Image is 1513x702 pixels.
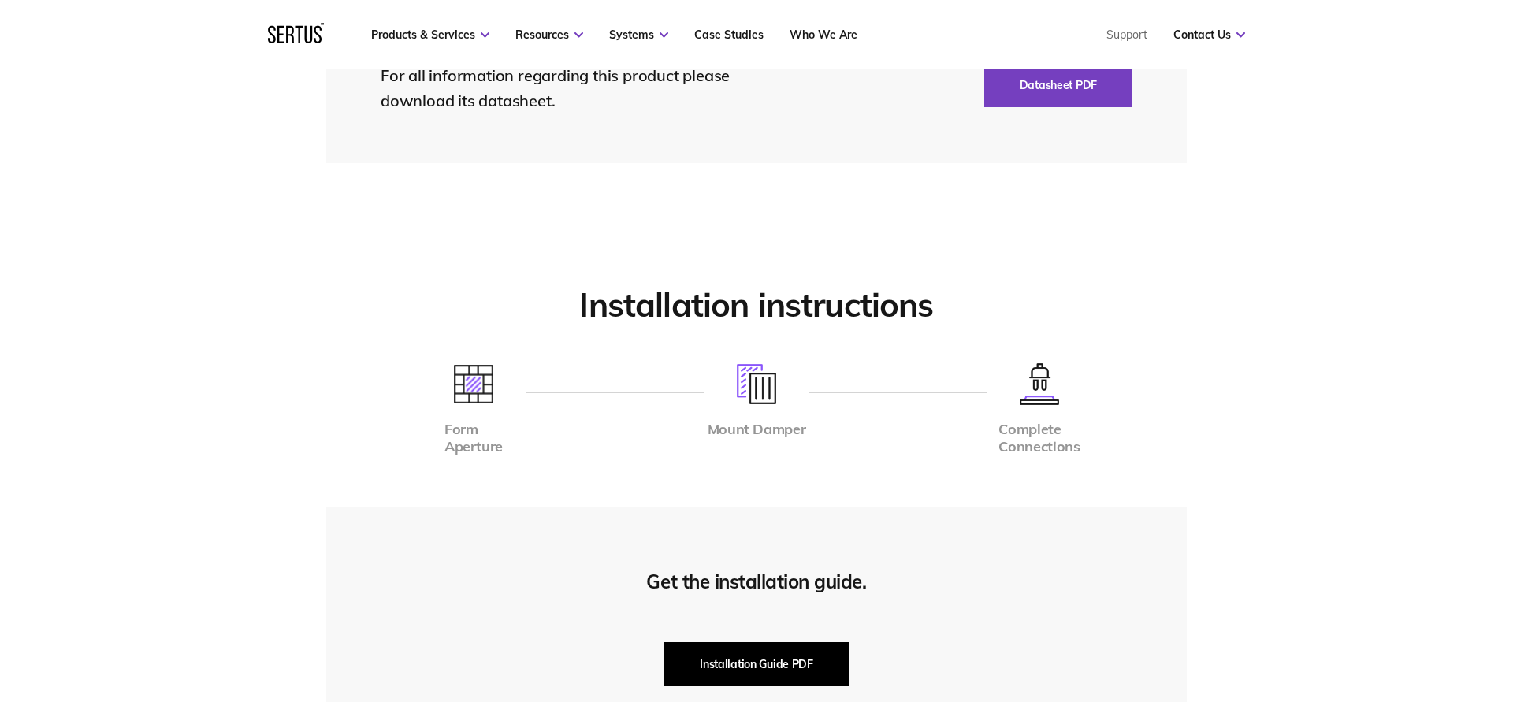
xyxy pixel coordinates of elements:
button: Datasheet PDF [984,63,1132,107]
div: Complete Connections [998,421,1080,456]
iframe: Chat Widget [1229,519,1513,702]
a: Support [1106,28,1147,42]
a: Products & Services [371,28,489,42]
div: For all information regarding this product please download its datasheet. [381,63,759,113]
button: Installation Guide PDF [664,642,849,686]
a: Systems [609,28,668,42]
div: Mount Damper [708,421,806,439]
h2: Installation instructions [326,284,1187,326]
a: Case Studies [694,28,764,42]
div: Form Aperture [444,421,503,456]
div: Get the installation guide. [646,570,866,593]
a: Contact Us [1173,28,1245,42]
a: Resources [515,28,583,42]
a: Who We Are [790,28,857,42]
